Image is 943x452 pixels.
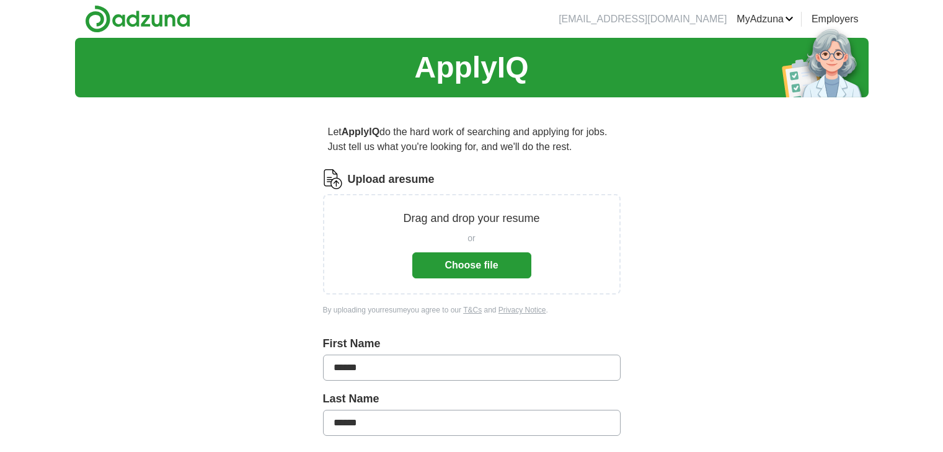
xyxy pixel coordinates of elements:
[559,12,727,27] li: [EMAIL_ADDRESS][DOMAIN_NAME]
[412,252,531,278] button: Choose file
[737,12,794,27] a: MyAdzuna
[348,171,435,188] label: Upload a resume
[463,306,482,314] a: T&Cs
[85,5,190,33] img: Adzuna logo
[323,304,621,316] div: By uploading your resume you agree to our and .
[323,120,621,159] p: Let do the hard work of searching and applying for jobs. Just tell us what you're looking for, an...
[403,210,539,227] p: Drag and drop your resume
[498,306,546,314] a: Privacy Notice
[467,232,475,245] span: or
[323,335,621,352] label: First Name
[414,45,528,90] h1: ApplyIQ
[342,126,379,137] strong: ApplyIQ
[323,169,343,189] img: CV Icon
[323,391,621,407] label: Last Name
[812,12,859,27] a: Employers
